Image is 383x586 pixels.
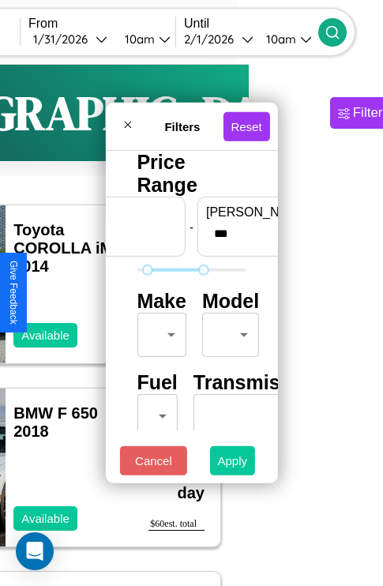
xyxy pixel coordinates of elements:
div: 1 / 31 / 2026 [33,32,96,47]
h4: Price Range [137,151,246,197]
div: 10am [117,32,159,47]
h4: Fuel [137,371,177,394]
div: Open Intercom Messenger [16,532,54,570]
button: Reset [223,111,269,141]
h4: Filters [141,119,223,133]
label: [PERSON_NAME] [206,205,340,220]
label: Until [184,17,318,31]
button: 10am [112,31,175,47]
p: Available [21,508,69,529]
h4: Make [137,290,186,313]
h4: Model [202,290,259,313]
div: 10am [258,32,300,47]
p: - [190,216,193,237]
button: 1/31/2026 [28,31,112,47]
button: Cancel [120,446,187,475]
div: Give Feedback [8,261,19,325]
h4: Transmission [193,371,321,394]
button: Apply [210,446,256,475]
div: 2 / 1 / 2026 [184,32,242,47]
label: min price [43,205,177,220]
a: Toyota COROLLA iM 2014 [13,221,113,275]
h3: $ 60 / day [148,450,205,518]
label: From [28,17,175,31]
p: Available [21,325,69,346]
div: $ 60 est. total [148,518,205,531]
button: 10am [253,31,318,47]
a: BMW F 650 2018 [13,404,98,440]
